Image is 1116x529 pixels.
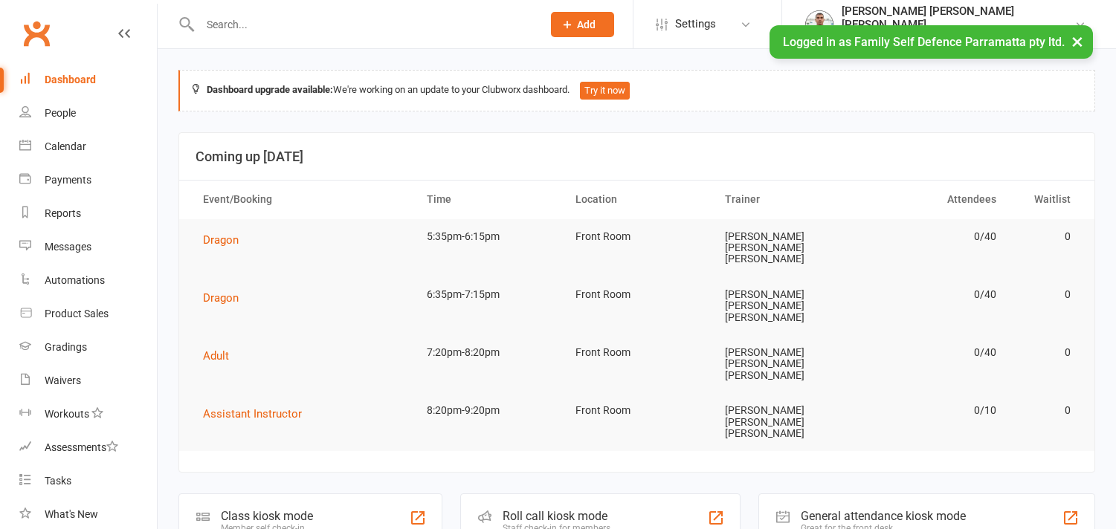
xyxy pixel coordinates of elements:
td: Front Room [562,393,712,428]
td: 0/40 [860,219,1010,254]
td: 0 [1010,335,1084,370]
td: Front Room [562,219,712,254]
div: Payments [45,174,91,186]
td: [PERSON_NAME] [PERSON_NAME] [PERSON_NAME] [712,219,861,277]
div: Reports [45,207,81,219]
td: [PERSON_NAME] [PERSON_NAME] [PERSON_NAME] [712,335,861,393]
span: Settings [675,7,716,41]
span: Adult [203,349,229,363]
td: 7:20pm-8:20pm [413,335,563,370]
a: Clubworx [18,15,55,52]
span: Assistant Instructor [203,407,302,421]
div: People [45,107,76,119]
a: Dashboard [19,63,157,97]
div: Product Sales [45,308,109,319]
div: Messages [45,241,91,253]
a: Messages [19,230,157,264]
a: People [19,97,157,130]
td: [PERSON_NAME] [PERSON_NAME] [PERSON_NAME] [712,277,861,335]
div: Calendar [45,140,86,152]
span: Dragon [203,291,239,305]
a: Assessments [19,431,157,464]
a: Workouts [19,397,157,431]
a: Payments [19,163,157,197]
a: Waivers [19,364,157,397]
button: Assistant Instructor [203,405,312,423]
button: × [1064,25,1091,57]
div: Roll call kiosk mode [503,509,610,523]
a: Product Sales [19,297,157,331]
div: Dashboard [45,74,96,85]
img: thumb_image1668055740.png [804,10,834,39]
a: Reports [19,197,157,230]
button: Dragon [203,289,249,307]
a: Calendar [19,130,157,163]
div: What's New [45,508,98,520]
div: Workouts [45,408,89,420]
td: Front Room [562,335,712,370]
td: 0 [1010,393,1084,428]
td: 0/10 [860,393,1010,428]
td: 6:35pm-7:15pm [413,277,563,312]
td: 0/40 [860,335,1010,370]
td: 8:20pm-9:20pm [413,393,563,428]
div: We're working on an update to your Clubworx dashboard. [178,70,1095,111]
input: Search... [196,14,532,35]
td: Front Room [562,277,712,312]
td: 0 [1010,277,1084,312]
th: Location [562,181,712,218]
th: Waitlist [1010,181,1084,218]
div: Automations [45,274,105,286]
button: Try it now [580,82,630,100]
th: Trainer [712,181,861,218]
strong: Dashboard upgrade available: [207,84,333,95]
td: 5:35pm-6:15pm [413,219,563,254]
td: [PERSON_NAME] [PERSON_NAME] [PERSON_NAME] [712,393,861,451]
div: Class kiosk mode [221,509,313,523]
button: Adult [203,347,239,365]
span: Dragon [203,233,239,247]
div: General attendance kiosk mode [801,509,966,523]
div: [PERSON_NAME] [PERSON_NAME] [PERSON_NAME] [842,4,1074,31]
a: Automations [19,264,157,297]
span: Add [577,19,596,30]
div: Waivers [45,374,81,386]
span: Logged in as Family Self Defence Parramatta pty ltd. [783,35,1065,49]
th: Event/Booking [190,181,413,218]
div: Tasks [45,475,71,487]
a: Gradings [19,331,157,364]
td: 0/40 [860,277,1010,312]
button: Add [551,12,614,37]
a: Tasks [19,464,157,498]
td: 0 [1010,219,1084,254]
th: Attendees [860,181,1010,218]
div: Assessments [45,441,118,453]
h3: Coming up [DATE] [196,149,1078,164]
button: Dragon [203,231,249,249]
div: Gradings [45,341,87,353]
th: Time [413,181,563,218]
